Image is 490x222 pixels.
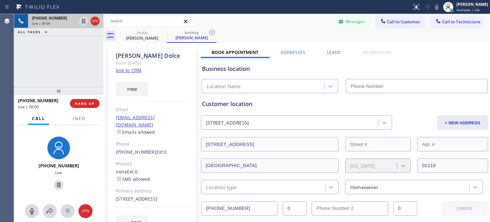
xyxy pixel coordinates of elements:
input: City [201,158,339,173]
div: Lisa Podell [118,28,166,43]
button: Call [28,112,49,125]
a: [EMAIL_ADDRESS][DOMAIN_NAME] [116,114,155,128]
span: [PHONE_NUMBER] [32,15,67,21]
span: Call to Technicians [442,19,480,25]
div: Homeowner [350,183,378,191]
div: Primary address [116,188,189,195]
label: Emails allowed [116,129,155,135]
span: HANG UP [75,101,94,106]
input: Search [106,16,191,26]
button: Hold Customer [54,180,63,190]
input: Phone Number 2 [312,201,388,216]
span: Info [73,116,85,121]
button: Open directory [43,204,57,218]
label: Leads [327,49,340,55]
input: Street # [345,137,411,151]
button: CHECK [441,201,488,216]
a: link to CRM [116,67,142,73]
div: Profile [118,30,166,35]
span: [PHONE_NUMBER] [18,97,58,103]
div: Email [116,106,189,113]
button: Hold Customer [79,17,88,26]
label: Membership [362,49,391,55]
button: HANG UP [70,99,100,108]
span: Live | 00:00 [18,104,39,110]
input: Apt. # [417,137,488,151]
span: Call [32,116,45,121]
span: Ext: 0 [127,169,137,175]
div: Jeffrey Dolce [167,28,216,42]
div: Phone2 [116,160,189,168]
a: [PHONE_NUMBER] [116,149,156,155]
input: Phone Number [201,201,278,216]
div: [PERSON_NAME] [457,2,488,7]
div: Phone [116,141,189,148]
button: Call to Technicians [431,16,484,28]
div: [PERSON_NAME] [167,35,216,41]
input: Ext. 2 [393,201,417,216]
button: Mute [25,204,39,218]
label: Book Appointment [212,49,258,55]
button: Hang up [78,204,93,218]
input: Emails allowed [117,130,121,134]
div: Since: [DATE] [116,59,189,67]
button: Call to Customer [376,16,425,28]
button: copy [116,81,148,96]
input: Address [201,137,339,151]
span: Live [55,170,62,175]
input: ZIP [417,158,488,173]
span: Ext: 0 [156,149,167,155]
div: [STREET_ADDRESS] [116,195,189,203]
div: Location type [206,183,237,191]
span: Live | 00:00 [32,21,50,26]
div: Customer location [202,100,487,108]
input: Phone Number [346,79,487,93]
div: [PERSON_NAME] Dolce [116,52,189,59]
button: Info [69,112,89,125]
label: Addresses [280,49,305,55]
div: booking [167,30,216,35]
button: Hang up [91,17,100,26]
div: [STREET_ADDRESS] [206,119,249,126]
span: ALL TASKS [18,30,41,34]
button: ALL TASKS [14,28,54,36]
label: SMS allowed [116,176,150,182]
div: Business location [202,65,487,73]
div: Location Name [207,83,241,90]
input: Ext. [283,201,307,216]
div: [PERSON_NAME] [118,35,166,41]
span: Available | 24s [457,8,480,12]
button: Messages [334,16,369,28]
button: + NEW ADDRESS [437,115,488,130]
button: Mute [432,3,441,11]
span: Call to Customer [387,19,420,25]
button: Open dialpad [61,204,75,218]
input: SMS allowed [117,177,121,181]
span: [PHONE_NUMBER] [39,163,79,169]
div: none [116,168,189,183]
